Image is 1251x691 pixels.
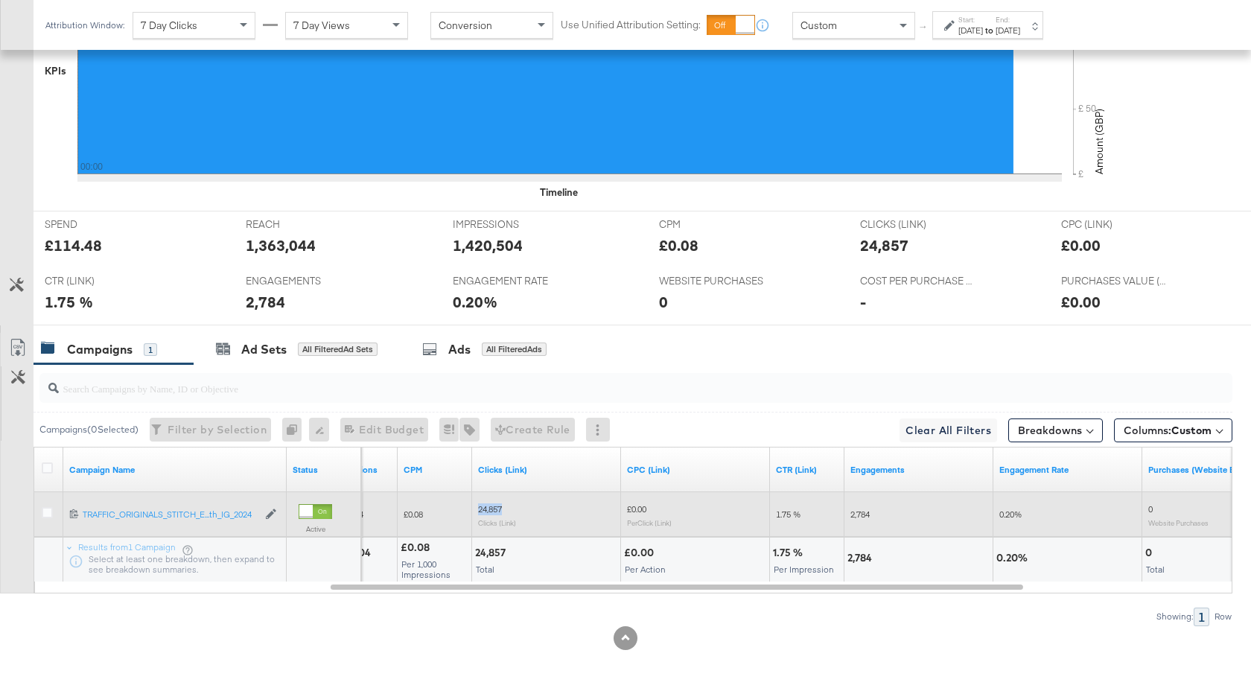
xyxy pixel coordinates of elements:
a: The average cost you've paid to have 1,000 impressions of your ad. [404,464,466,476]
span: Per Impression [774,564,834,575]
a: Your campaign name. [69,464,281,476]
span: REACH [246,217,357,232]
button: Breakdowns [1008,418,1103,442]
div: 1.75 % [773,546,807,560]
div: - [860,291,866,313]
span: £0.08 [404,509,423,520]
strong: to [983,25,996,36]
a: The average cost for each link click you've received from your ad. [627,464,764,476]
span: CTR (LINK) [45,274,156,288]
span: WEBSITE PURCHASES [659,274,771,288]
label: Start: [958,15,983,25]
div: £0.00 [624,546,658,560]
span: COST PER PURCHASE (WEBSITE EVENTS) [860,274,972,288]
sub: Per Click (Link) [627,518,672,527]
div: 0.20% [996,551,1032,565]
div: Campaigns [67,341,133,358]
span: 0.20% [999,509,1022,520]
span: ENGAGEMENTS [246,274,357,288]
div: 2,784 [847,551,876,565]
span: Total [1146,564,1165,575]
span: Total [476,564,494,575]
div: 1,363,044 [246,235,316,256]
div: Ad Sets [241,341,287,358]
div: 0.20% [453,291,497,313]
div: 0 [1145,546,1156,560]
div: 0 [659,291,668,313]
span: SPEND [45,217,156,232]
span: 1.75 % [776,509,800,520]
div: £114.48 [45,235,102,256]
label: End: [996,15,1020,25]
span: Clear All Filters [905,421,991,440]
div: 1.75 % [45,291,93,313]
span: CPC (LINK) [1061,217,1173,232]
div: Campaigns ( 0 Selected) [39,423,139,436]
div: £0.08 [401,541,434,555]
span: ENGAGEMENT RATE [453,274,564,288]
div: Attribution Window: [45,20,125,31]
span: 2,784 [850,509,870,520]
input: Search Campaigns by Name, ID or Objective [59,368,1124,397]
sub: Website Purchases [1148,518,1209,527]
a: Post Likes + Post Reactions + Post Comments + Page Likes [850,464,987,476]
div: TRAFFIC_ORIGINALS_STITCH_E...th_IG_2024 [83,509,258,520]
label: Active [299,524,332,534]
div: Showing: [1156,611,1194,622]
div: 24,857 [475,546,510,560]
div: £0.00 [1061,291,1101,313]
span: IMPRESSIONS [453,217,564,232]
sub: Clicks (Link) [478,518,516,527]
span: Custom [800,19,837,32]
a: The number of clicks received on a link in your ad divided by the number of impressions. [776,464,838,476]
div: 1,420,504 [453,235,523,256]
span: CLICKS (LINK) [860,217,972,232]
span: Columns: [1124,423,1212,438]
div: Ads [448,341,471,358]
span: CPM [659,217,771,232]
div: [DATE] [996,25,1020,36]
div: 2,784 [246,291,285,313]
a: Shows the current state of your Ad Campaign. [293,464,355,476]
span: ↑ [917,25,931,31]
div: 0 [282,418,309,442]
span: Per 1,000 Impressions [401,558,451,580]
span: 0 [1148,503,1153,515]
div: KPIs [45,64,66,78]
a: The number of clicks on links appearing on your ad or Page that direct people to your sites off F... [478,464,615,476]
span: £0.00 [627,503,646,515]
span: Per Action [625,564,666,575]
a: # of Engagements / Impressions [999,464,1136,476]
span: 7 Day Views [293,19,350,32]
text: Amount (GBP) [1092,109,1106,174]
span: PURCHASES VALUE (WEBSITE EVENTS) [1061,274,1173,288]
span: 7 Day Clicks [141,19,197,32]
div: [DATE] [958,25,983,36]
div: £0.00 [1061,235,1101,256]
span: Conversion [439,19,492,32]
div: £0.08 [659,235,698,256]
a: TRAFFIC_ORIGINALS_STITCH_E...th_IG_2024 [83,509,258,521]
div: All Filtered Ad Sets [298,343,378,356]
button: Clear All Filters [900,418,997,442]
span: Custom [1171,424,1212,437]
button: Columns:Custom [1114,418,1232,442]
div: 1 [1194,608,1209,626]
label: Use Unified Attribution Setting: [561,18,701,32]
div: 24,857 [860,235,908,256]
span: 24,857 [478,503,502,515]
div: Timeline [540,185,578,200]
div: Row [1214,611,1232,622]
div: 1 [144,343,157,357]
div: All Filtered Ads [482,343,547,356]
